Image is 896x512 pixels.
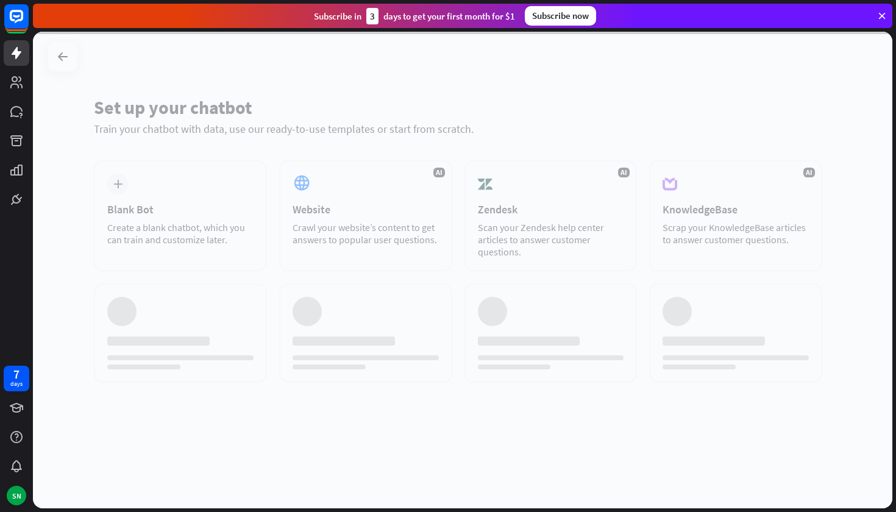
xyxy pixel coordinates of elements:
div: SN [7,486,26,505]
div: 3 [366,8,379,24]
div: 7 [13,369,20,380]
div: days [10,380,23,388]
a: 7 days [4,366,29,391]
div: Subscribe now [525,6,596,26]
div: Subscribe in days to get your first month for $1 [314,8,515,24]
